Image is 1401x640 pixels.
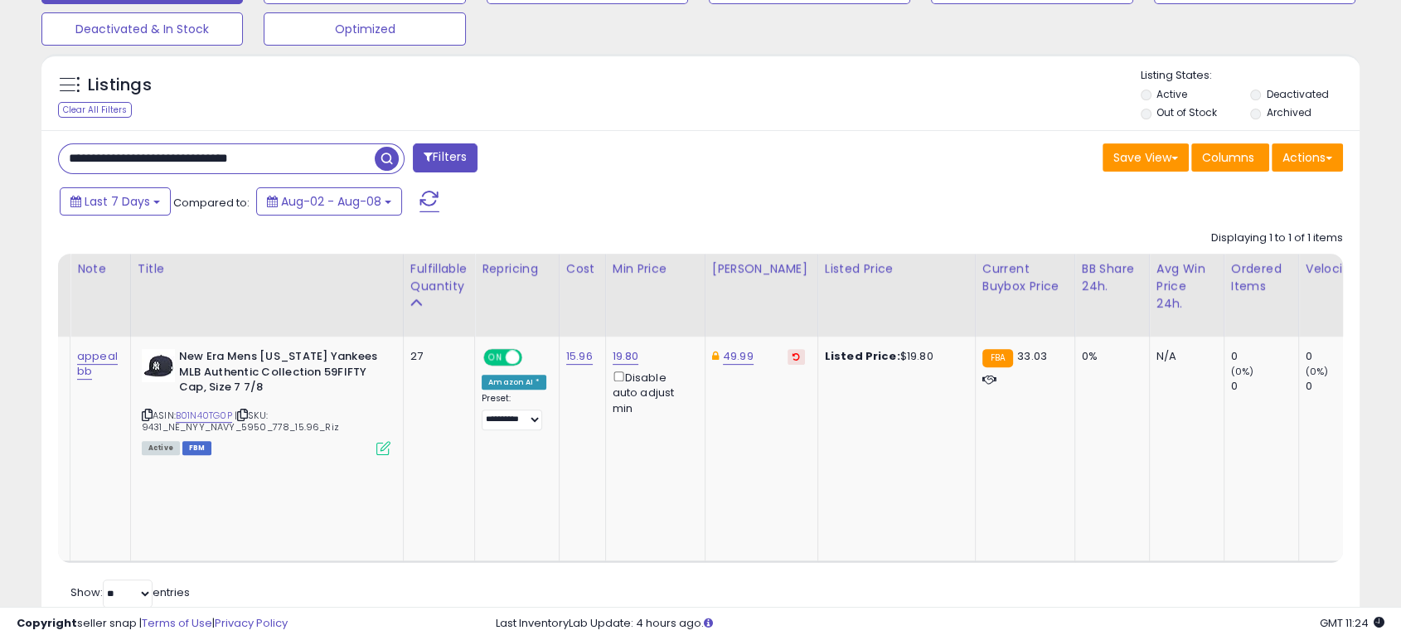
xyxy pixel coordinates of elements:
div: Ordered Items [1231,260,1292,295]
span: Columns [1202,149,1254,166]
div: Current Buybox Price [982,260,1068,295]
span: OFF [520,351,546,365]
div: 0 [1231,379,1298,394]
div: Fulfillable Quantity [410,260,468,295]
div: Velocity [1306,260,1366,278]
div: Min Price [613,260,698,278]
label: Deactivated [1267,87,1329,101]
a: B01N40TG0P [176,409,232,423]
a: 19.80 [613,348,639,365]
button: Deactivated & In Stock [41,12,243,46]
button: Actions [1272,143,1343,172]
button: Save View [1103,143,1189,172]
small: (0%) [1231,365,1254,378]
div: N/A [1156,349,1211,364]
div: Note [77,260,124,278]
div: 0 [1306,349,1373,364]
div: BB Share 24h. [1082,260,1142,295]
div: Preset: [482,393,546,430]
button: Optimized [264,12,465,46]
b: Listed Price: [825,348,900,364]
p: Listing States: [1141,68,1360,84]
span: 33.03 [1017,348,1047,364]
a: appeal bb [77,348,118,380]
div: [PERSON_NAME] [712,260,811,278]
div: Cost [566,260,599,278]
span: Last 7 Days [85,193,150,210]
b: New Era Mens [US_STATE] Yankees MLB Authentic Collection 59FIFTY Cap, Size 7 7/8 [179,349,381,400]
div: Clear All Filters [58,102,132,118]
div: 0 [1306,379,1373,394]
div: seller snap | | [17,616,288,632]
button: Last 7 Days [60,187,171,216]
div: Last InventoryLab Update: 4 hours ago. [496,616,1385,632]
label: Active [1156,87,1187,101]
span: | SKU: 9431_NE_NYY_NAVY_5950_778_15.96_Riz [142,409,339,434]
a: 49.99 [723,348,754,365]
span: Show: entries [70,584,190,600]
div: 27 [410,349,462,364]
small: (0%) [1306,365,1329,378]
div: 0% [1082,349,1137,364]
button: Aug-02 - Aug-08 [256,187,402,216]
div: $19.80 [825,349,962,364]
span: Compared to: [173,195,250,211]
div: Avg Win Price 24h. [1156,260,1217,313]
div: Displaying 1 to 1 of 1 items [1211,230,1343,246]
small: FBA [982,349,1013,367]
button: Filters [413,143,478,172]
span: ON [485,351,506,365]
div: Repricing [482,260,552,278]
span: 2025-08-17 11:24 GMT [1320,615,1384,631]
a: Privacy Policy [215,615,288,631]
a: Terms of Use [142,615,212,631]
div: Title [138,260,396,278]
span: Aug-02 - Aug-08 [281,193,381,210]
img: 413hg7Yxo5L._SL40_.jpg [142,349,175,382]
h5: Listings [88,74,152,97]
label: Out of Stock [1156,105,1217,119]
span: FBM [182,441,212,455]
strong: Copyright [17,615,77,631]
button: Columns [1191,143,1269,172]
label: Archived [1267,105,1311,119]
div: Amazon AI * [482,375,546,390]
div: 0 [1231,349,1298,364]
span: All listings currently available for purchase on Amazon [142,441,180,455]
div: ASIN: [142,349,390,453]
a: 15.96 [566,348,593,365]
div: Listed Price [825,260,968,278]
div: Disable auto adjust min [613,368,692,416]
